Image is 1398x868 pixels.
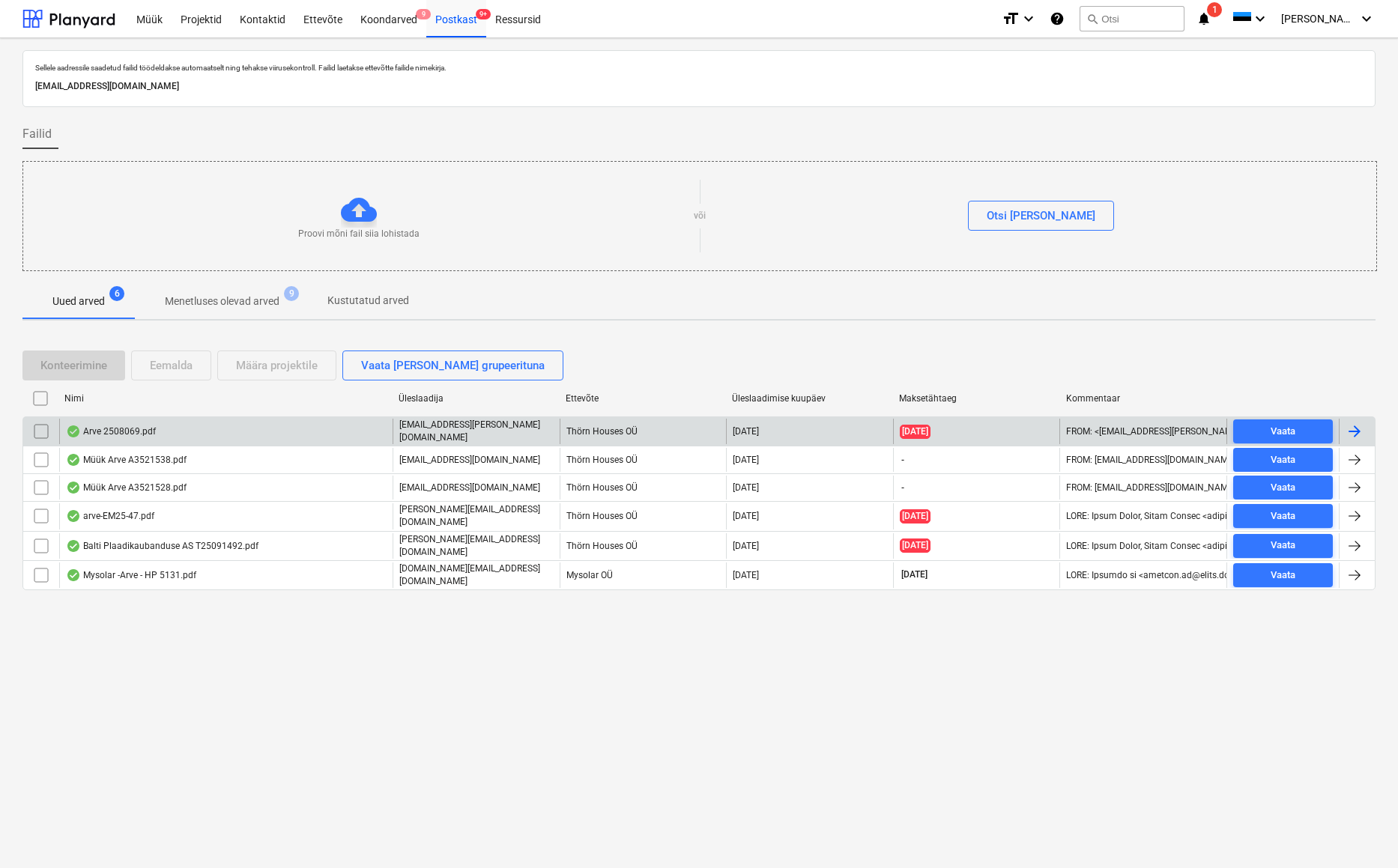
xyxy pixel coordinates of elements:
button: Vaata [PERSON_NAME] grupeerituna [342,350,563,380]
div: [DATE] [733,541,759,551]
div: Vaata [1271,567,1295,584]
p: Uued arved [52,294,105,309]
div: Kommentaar [1066,393,1221,404]
p: [EMAIL_ADDRESS][DOMAIN_NAME] [399,482,540,494]
span: search [1086,13,1098,25]
div: arve-EM25-47.pdf [66,510,154,522]
span: - [900,482,906,494]
div: Vaata [1271,423,1295,440]
div: Ettevõte [566,393,721,404]
div: Arve 2508069.pdf [66,425,156,437]
button: Vaata [1233,448,1333,472]
span: 6 [109,286,124,301]
p: [EMAIL_ADDRESS][PERSON_NAME][DOMAIN_NAME] [399,419,554,444]
button: Vaata [1233,534,1333,558]
span: 9 [284,286,299,301]
button: Vaata [1233,419,1333,443]
div: Vaata [1271,479,1295,497]
span: [DATE] [900,509,931,523]
div: Proovi mõni fail siia lohistadavõiOtsi [PERSON_NAME] [22,161,1377,271]
button: Vaata [1233,563,1333,587]
div: Andmed failist loetud [66,540,81,552]
span: - [900,454,906,467]
p: või [694,210,706,222]
p: [PERSON_NAME][EMAIL_ADDRESS][DOMAIN_NAME] [399,533,554,559]
span: 1 [1207,2,1222,17]
p: Proovi mõni fail siia lohistada [298,228,420,240]
div: Andmed failist loetud [66,454,81,466]
div: Üleslaadija [399,393,554,404]
i: keyboard_arrow_down [1251,10,1269,28]
button: Vaata [1233,504,1333,528]
div: Thörn Houses OÜ [560,503,727,529]
div: Balti Plaadikaubanduse AS T25091492.pdf [66,540,258,552]
div: [DATE] [733,570,759,580]
p: Kustutatud arved [327,293,409,309]
p: [PERSON_NAME][EMAIL_ADDRESS][DOMAIN_NAME] [399,503,554,529]
i: keyboard_arrow_down [1358,10,1376,28]
div: Andmed failist loetud [66,569,81,581]
div: Otsi [PERSON_NAME] [987,206,1095,225]
div: Andmed failist loetud [66,425,81,437]
div: Andmed failist loetud [66,482,81,494]
div: Vaata [PERSON_NAME] grupeerituna [361,356,545,375]
div: Nimi [64,393,387,404]
div: Mysolar OÜ [560,562,727,588]
p: [DOMAIN_NAME][EMAIL_ADDRESS][DOMAIN_NAME] [399,562,554,588]
div: Maksetähtaeg [899,393,1054,404]
i: format_size [1002,10,1020,28]
span: Failid [22,125,52,143]
div: Thörn Houses OÜ [560,448,727,472]
div: Müük Arve A3521528.pdf [66,482,187,494]
button: Otsi [1080,6,1184,31]
div: Vaata [1271,508,1295,525]
button: Otsi [PERSON_NAME] [968,201,1114,231]
div: Thörn Houses OÜ [560,533,727,559]
span: 9+ [476,9,491,19]
i: notifications [1196,10,1211,28]
div: [DATE] [733,455,759,465]
span: [PERSON_NAME] [1281,13,1356,25]
i: Abikeskus [1050,10,1065,28]
span: [DATE] [900,425,931,439]
div: Müük Arve A3521538.pdf [66,454,187,466]
div: Thörn Houses OÜ [560,419,727,444]
p: Menetluses olevad arved [165,294,279,309]
div: [DATE] [733,511,759,521]
div: Vaata [1271,452,1295,469]
div: Vaata [1271,537,1295,554]
p: Sellele aadressile saadetud failid töödeldakse automaatselt ning tehakse viirusekontroll. Failid ... [35,63,1363,73]
span: 9 [416,9,431,19]
span: [DATE] [900,538,931,553]
div: [DATE] [733,426,759,437]
button: Vaata [1233,476,1333,500]
p: [EMAIL_ADDRESS][DOMAIN_NAME] [35,79,1363,94]
p: [EMAIL_ADDRESS][DOMAIN_NAME] [399,454,540,467]
div: Thörn Houses OÜ [560,476,727,500]
div: Üleslaadimise kuupäev [732,393,887,404]
span: [DATE] [900,568,929,581]
div: [DATE] [733,482,759,493]
i: keyboard_arrow_down [1020,10,1038,28]
div: Andmed failist loetud [66,510,81,522]
div: Mysolar -Arve - HP 5131.pdf [66,569,196,581]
